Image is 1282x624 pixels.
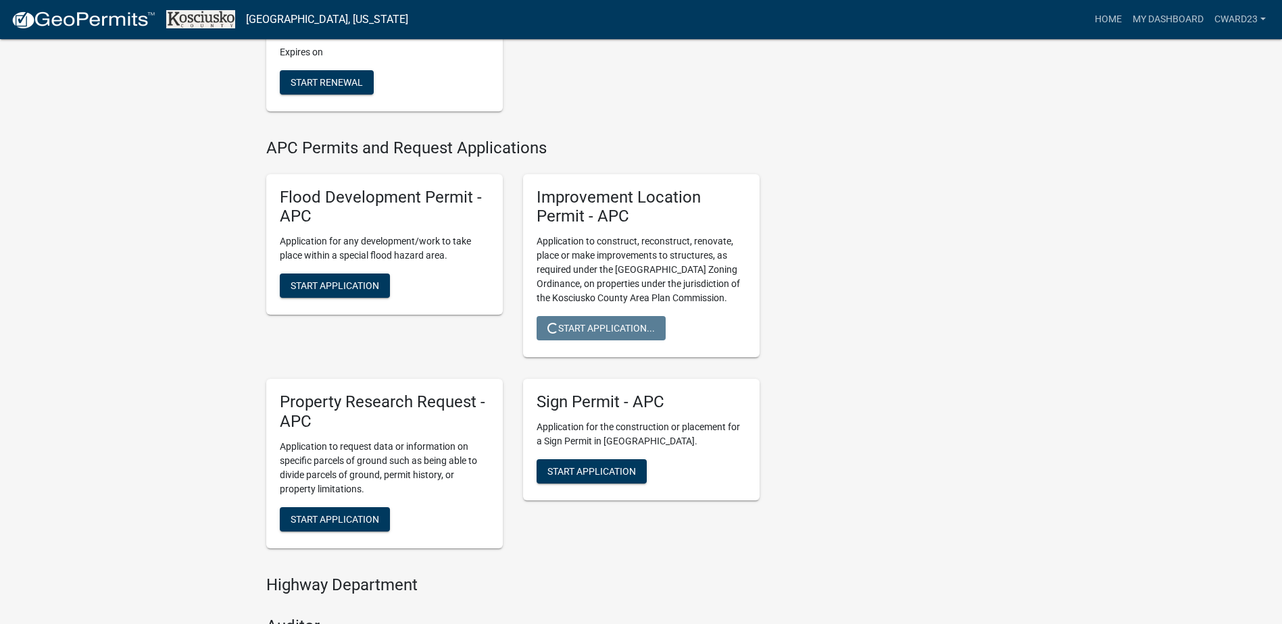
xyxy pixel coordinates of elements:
button: Start Application... [537,316,666,340]
button: Start Application [280,507,390,531]
a: My Dashboard [1127,7,1209,32]
span: Start Application [547,466,636,477]
span: Start Renewal [291,76,363,87]
span: Start Application [291,280,379,291]
a: cward23 [1209,7,1271,32]
button: Start Application [280,274,390,298]
img: Kosciusko County, Indiana [166,10,235,28]
a: Home [1089,7,1127,32]
button: Start Application [537,459,647,484]
h5: Sign Permit - APC [537,392,746,412]
h4: APC Permits and Request Applications [266,138,760,158]
h5: Property Research Request - APC [280,392,489,432]
h4: Highway Department [266,575,760,595]
button: Start Renewal [280,70,374,95]
p: Application for any development/work to take place within a special flood hazard area. [280,234,489,263]
p: Application to request data or information on specific parcels of ground such as being able to di... [280,440,489,496]
p: Application for the construction or placement for a Sign Permit in [GEOGRAPHIC_DATA]. [537,420,746,448]
h5: Flood Development Permit - APC [280,188,489,227]
h5: Improvement Location Permit - APC [537,188,746,227]
a: [GEOGRAPHIC_DATA], [US_STATE] [246,8,408,31]
p: Expires on [280,45,489,59]
span: Start Application [291,513,379,524]
span: Start Application... [547,323,655,334]
p: Application to construct, reconstruct, renovate, place or make improvements to structures, as req... [537,234,746,305]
